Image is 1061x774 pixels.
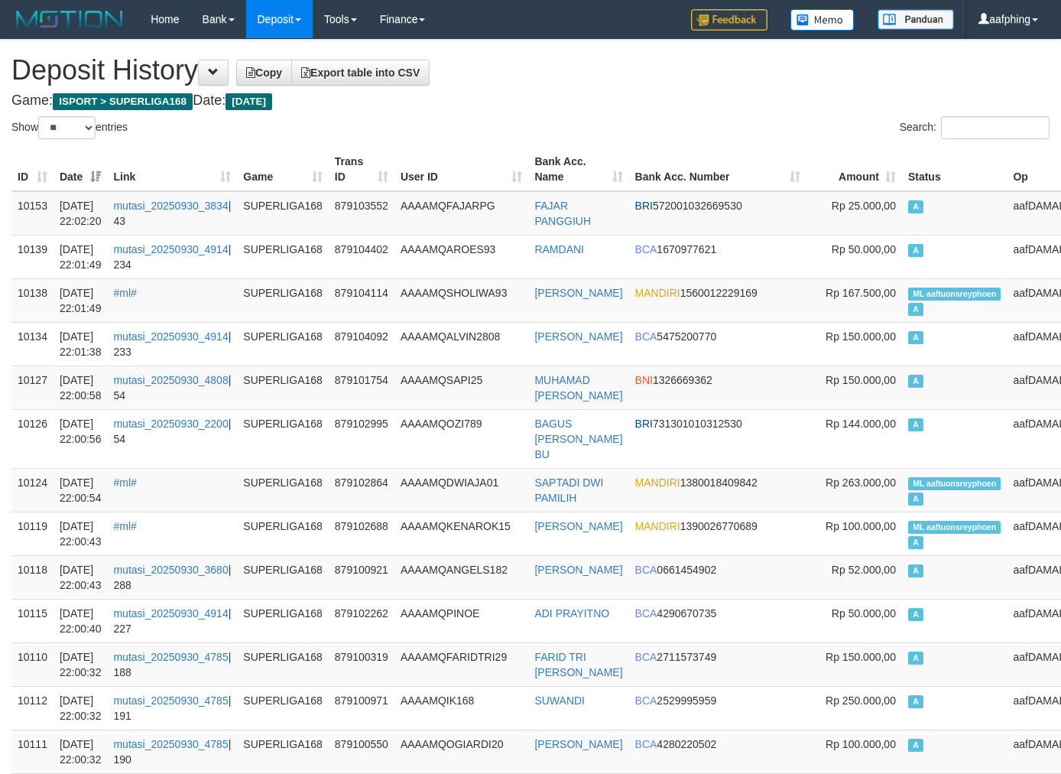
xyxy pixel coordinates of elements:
[113,607,228,620] a: mutasi_20250930_4914
[113,243,228,255] a: mutasi_20250930_4914
[113,200,228,212] a: mutasi_20250930_3834
[826,418,896,430] span: Rp 144.000,00
[107,599,237,642] td: | 227
[291,60,430,86] a: Export table into CSV
[107,555,237,599] td: | 288
[394,642,529,686] td: AAAAMQFARIDTRI29
[534,374,622,402] a: MUHAMAD [PERSON_NAME]
[534,738,622,750] a: [PERSON_NAME]
[107,366,237,409] td: | 54
[53,93,193,110] span: ISPORT > SUPERLIGA168
[113,651,228,663] a: mutasi_20250930_4785
[54,599,108,642] td: [DATE] 22:00:40
[908,477,1001,490] span: Manually Linked by aaftuonsreyphoen
[237,235,329,278] td: SUPERLIGA168
[635,564,657,576] span: BCA
[908,303,923,316] span: Approved
[11,235,54,278] td: 10139
[237,409,329,468] td: SUPERLIGA168
[629,278,806,322] td: 1560012229169
[635,418,653,430] span: BRI
[908,418,923,431] span: Approved
[237,148,329,191] th: Game: activate to sort column ascending
[629,148,806,191] th: Bank Acc. Number: activate to sort column ascending
[237,730,329,773] td: SUPERLIGA168
[54,512,108,555] td: [DATE] 22:00:43
[113,564,228,576] a: mutasi_20250930_3680
[394,730,529,773] td: AAAAMQOGIARDI20
[394,191,529,236] td: AAAAMQFAJARPG
[54,191,108,236] td: [DATE] 22:02:20
[11,93,1050,109] h4: Game: Date:
[54,468,108,512] td: [DATE] 22:00:54
[237,468,329,512] td: SUPERLIGA168
[237,191,329,236] td: SUPERLIGA168
[38,116,96,139] select: Showentries
[237,322,329,366] td: SUPERLIGA168
[629,366,806,409] td: 1326669362
[635,520,680,532] span: MANDIRI
[394,468,529,512] td: AAAAMQDWIAJA01
[11,322,54,366] td: 10134
[908,375,923,388] span: Approved
[826,694,896,707] span: Rp 250.000,00
[11,8,128,31] img: MOTION_logo.png
[394,366,529,409] td: AAAAMQSAPI25
[329,409,394,468] td: 879102995
[534,651,622,678] a: FARID TRI [PERSON_NAME]
[629,409,806,468] td: 731301010312530
[900,116,1050,139] label: Search:
[629,468,806,512] td: 1380018409842
[54,409,108,468] td: [DATE] 22:00:56
[908,608,923,621] span: Approved
[329,148,394,191] th: Trans ID: activate to sort column ascending
[54,686,108,730] td: [DATE] 22:00:32
[908,652,923,665] span: Approved
[329,468,394,512] td: 879102864
[826,738,896,750] span: Rp 100.000,00
[113,374,228,386] a: mutasi_20250930_4808
[908,564,923,577] span: Approved
[635,243,657,255] span: BCA
[908,331,923,344] span: Approved
[878,9,954,30] img: panduan.png
[635,651,657,663] span: BCA
[107,730,237,773] td: | 190
[394,512,529,555] td: AAAAMQKENAROK15
[107,322,237,366] td: | 233
[54,555,108,599] td: [DATE] 22:00:43
[528,148,628,191] th: Bank Acc. Name: activate to sort column ascending
[908,695,923,708] span: Approved
[394,409,529,468] td: AAAAMQOZI789
[107,191,237,236] td: | 43
[237,278,329,322] td: SUPERLIGA168
[629,191,806,236] td: 572001032669530
[226,93,272,110] span: [DATE]
[11,55,1050,86] h1: Deposit History
[941,116,1050,139] input: Search:
[394,686,529,730] td: AAAAMQIK168
[394,148,529,191] th: User ID: activate to sort column ascending
[534,520,622,532] a: [PERSON_NAME]
[635,287,680,299] span: MANDIRI
[246,67,282,79] span: Copy
[107,148,237,191] th: Link: activate to sort column ascending
[635,607,657,620] span: BCA
[908,288,1001,301] span: Manually Linked by aaftuonsreyphoen
[908,521,1001,534] span: Manually Linked by aaftuonsreyphoen
[629,686,806,730] td: 2529995959
[11,512,54,555] td: 10119
[329,512,394,555] td: 879102688
[629,512,806,555] td: 1390026770689
[629,642,806,686] td: 2711573749
[329,555,394,599] td: 879100921
[329,642,394,686] td: 879100319
[534,607,609,620] a: ADI PRAYITNO
[629,599,806,642] td: 4290670735
[635,694,657,707] span: BCA
[113,738,228,750] a: mutasi_20250930_4785
[329,366,394,409] td: 879101754
[54,148,108,191] th: Date: activate to sort column ascending
[237,366,329,409] td: SUPERLIGA168
[635,476,680,489] span: MANDIRI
